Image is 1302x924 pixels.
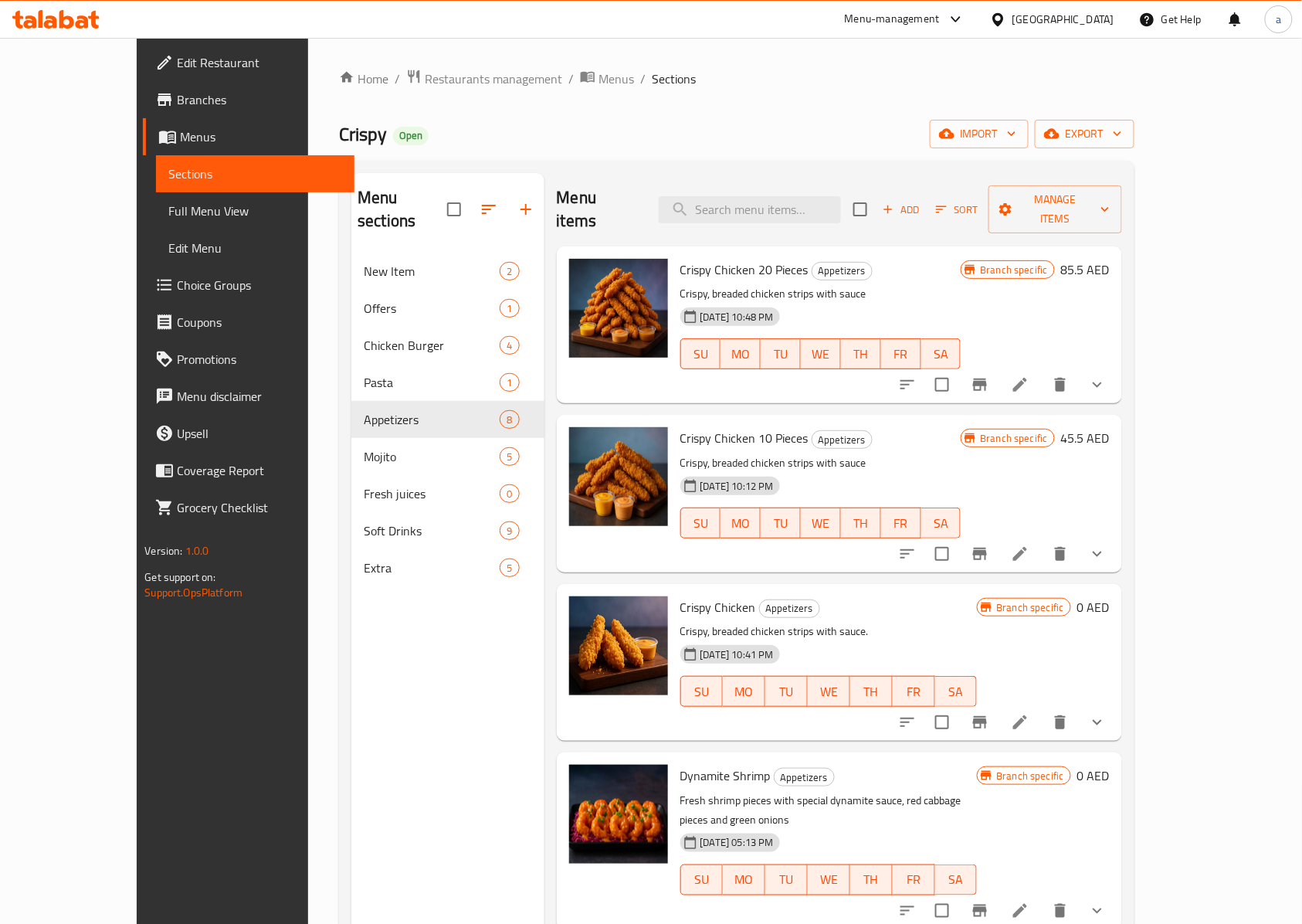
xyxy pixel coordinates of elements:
[168,165,342,183] span: Sections
[687,343,715,365] span: SU
[814,868,844,891] span: WE
[364,521,500,540] span: Soft Drinks
[687,512,715,535] span: SU
[1011,713,1029,732] a: Edit menu item
[500,375,518,390] span: 1
[814,681,844,703] span: WE
[930,120,1029,148] button: import
[687,681,717,703] span: SU
[723,865,765,895] button: MO
[177,53,342,72] span: Edit Restaurant
[889,366,926,403] button: sort-choices
[1035,120,1134,148] button: export
[801,338,841,369] button: WE
[351,327,544,364] div: Chicken Burger4
[893,865,935,895] button: FR
[177,461,342,480] span: Coverage Report
[1001,190,1110,229] span: Manage items
[932,198,982,222] button: Sort
[1011,375,1029,394] a: Edit menu item
[364,410,500,429] span: Appetizers
[889,535,926,572] button: sort-choices
[988,185,1122,233] button: Manage items
[500,487,518,501] span: 0
[893,676,935,707] button: FR
[680,284,961,304] p: Crispy, breaded chicken strips with sauce
[767,343,795,365] span: TU
[500,338,518,353] span: 4
[876,198,926,222] button: Add
[856,681,887,703] span: TH
[694,479,780,494] span: [DATE] 10:12 PM
[899,868,929,891] span: FR
[990,600,1070,615] span: Branch specific
[1088,375,1107,394] svg: Show Choices
[881,508,921,538] button: FR
[856,868,887,891] span: TH
[364,299,500,318] span: Offers
[680,676,724,707] button: SU
[395,70,400,88] li: /
[425,70,562,88] span: Restaurants management
[942,124,1016,144] span: import
[339,117,387,151] span: Crispy
[568,70,574,88] li: /
[887,512,915,535] span: FR
[339,70,388,88] a: Home
[961,366,999,403] button: Branch-specific-item
[926,369,958,401] span: Select to update
[941,868,971,891] span: SA
[1077,765,1110,786] h6: 0 AED
[144,567,215,587] span: Get support on:
[652,70,696,88] span: Sections
[812,431,872,449] span: Appetizers
[500,413,518,427] span: 8
[351,549,544,586] div: Extra5
[694,310,780,324] span: [DATE] 10:48 PM
[941,681,971,703] span: SA
[881,338,921,369] button: FR
[812,262,873,280] div: Appetizers
[143,118,354,155] a: Menus
[812,262,872,280] span: Appetizers
[640,70,646,88] li: /
[680,508,721,538] button: SU
[729,868,759,891] span: MO
[569,765,668,864] img: Dynamite Shrimp
[351,401,544,438] div: Appetizers8
[761,508,801,538] button: TU
[177,313,342,331] span: Coupons
[177,498,342,517] span: Grocery Checklist
[659,196,841,223] input: search
[1061,427,1110,449] h6: 45.5 AED
[687,868,717,891] span: SU
[926,198,988,222] span: Sort items
[143,489,354,526] a: Grocery Checklist
[168,239,342,257] span: Edit Menu
[974,263,1053,277] span: Branch specific
[723,676,765,707] button: MO
[1077,596,1110,618] h6: 0 AED
[1088,713,1107,732] svg: Show Choices
[841,508,881,538] button: TH
[500,410,519,429] div: items
[500,299,519,318] div: items
[694,647,780,662] span: [DATE] 10:41 PM
[926,706,958,739] span: Select to update
[1061,259,1110,280] h6: 85.5 AED
[500,559,519,577] div: items
[936,201,978,219] span: Sort
[765,676,808,707] button: TU
[364,447,500,466] div: Mojito
[364,262,500,280] span: New Item
[358,186,446,233] h2: Menu sections
[727,512,754,535] span: MO
[364,373,500,392] div: Pasta
[961,704,999,741] button: Branch-specific-item
[1042,535,1079,572] button: delete
[177,424,342,443] span: Upsell
[569,596,668,695] img: Crispy Chicken
[569,427,668,526] img: Crispy Chicken 10 Pieces
[694,835,780,850] span: [DATE] 05:13 PM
